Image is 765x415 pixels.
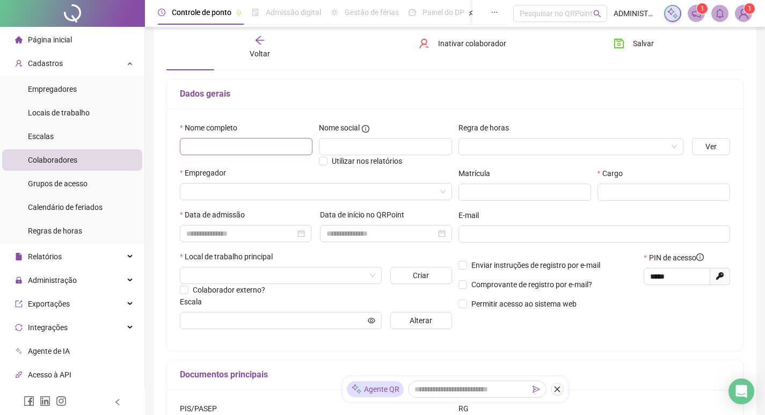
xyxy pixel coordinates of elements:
[114,398,121,406] span: left
[419,38,429,49] span: user-delete
[491,9,498,16] span: ellipsis
[28,85,77,93] span: Empregadores
[15,253,23,260] span: file
[15,324,23,331] span: sync
[368,317,375,324] span: eye
[362,125,369,133] span: info-circle
[471,261,600,270] span: Enviar instruções de registro por e-mail
[598,168,630,179] label: Cargo
[28,252,62,261] span: Relatórios
[351,384,362,395] img: sparkle-icon.fc2bf0ac1784a2077858766a79e2daf3.svg
[390,312,452,329] button: Alterar
[692,138,730,155] button: Ver
[28,347,70,355] span: Agente de IA
[180,296,209,308] label: Escala
[458,209,486,221] label: E-mail
[24,396,34,406] span: facebook
[180,251,280,263] label: Local de trabalho principal
[28,203,103,212] span: Calendário de feriados
[633,38,654,49] span: Salvar
[319,122,360,134] span: Nome social
[422,8,464,17] span: Painel do DP
[15,371,23,378] span: api
[180,122,244,134] label: Nome completo
[705,141,717,152] span: Ver
[593,10,601,18] span: search
[458,122,516,134] label: Regra de horas
[748,5,752,12] span: 1
[744,3,755,14] sup: Atualize o seu contato no menu Meus Dados
[28,323,68,332] span: Integrações
[56,396,67,406] span: instagram
[332,157,402,165] span: Utilizar nos relatórios
[28,179,88,188] span: Grupos de acesso
[28,276,77,285] span: Administração
[266,8,321,17] span: Admissão digital
[180,403,224,414] label: PIS/PASEP
[533,385,540,393] span: send
[193,286,265,294] span: Colaborador externo?
[331,9,338,16] span: sun
[697,3,708,14] sup: 1
[28,300,70,308] span: Exportações
[250,49,270,58] span: Voltar
[180,88,730,100] h5: Dados gerais
[15,276,23,284] span: lock
[614,38,624,49] span: save
[158,9,165,16] span: clock-circle
[28,227,82,235] span: Regras de horas
[15,36,23,43] span: home
[410,315,432,326] span: Alterar
[411,35,514,52] button: Inativar colaborador
[553,385,561,393] span: close
[413,270,429,281] span: Criar
[172,8,231,17] span: Controle de ponto
[254,35,265,46] span: arrow-left
[667,8,679,19] img: sparkle-icon.fc2bf0ac1784a2077858766a79e2daf3.svg
[469,10,475,16] span: pushpin
[471,280,592,289] span: Comprovante de registro por e-mail?
[28,59,63,68] span: Cadastros
[438,38,506,49] span: Inativar colaborador
[735,5,752,21] img: 61722
[28,132,54,141] span: Escalas
[180,209,252,221] label: Data de admissão
[320,209,411,221] label: Data de início no QRPoint
[180,167,233,179] label: Empregador
[236,10,242,16] span: pushpin
[345,8,399,17] span: Gestão de férias
[40,396,50,406] span: linkedin
[15,300,23,308] span: export
[28,156,77,164] span: Colaboradores
[347,381,404,397] div: Agente QR
[28,370,71,379] span: Acesso à API
[458,168,497,179] label: Matrícula
[696,253,704,261] span: info-circle
[409,9,416,16] span: dashboard
[715,9,725,18] span: bell
[649,252,704,264] span: PIN de acesso
[606,35,662,52] button: Salvar
[458,403,476,414] label: RG
[728,378,754,404] div: Open Intercom Messenger
[691,9,701,18] span: notification
[252,9,259,16] span: file-done
[180,368,730,381] h5: Documentos principais
[15,60,23,67] span: user-add
[28,35,72,44] span: Página inicial
[471,300,577,308] span: Permitir acesso ao sistema web
[390,267,452,284] button: Criar
[614,8,658,19] span: ADMINISTRADOR RSA
[701,5,704,12] span: 1
[28,108,90,117] span: Locais de trabalho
